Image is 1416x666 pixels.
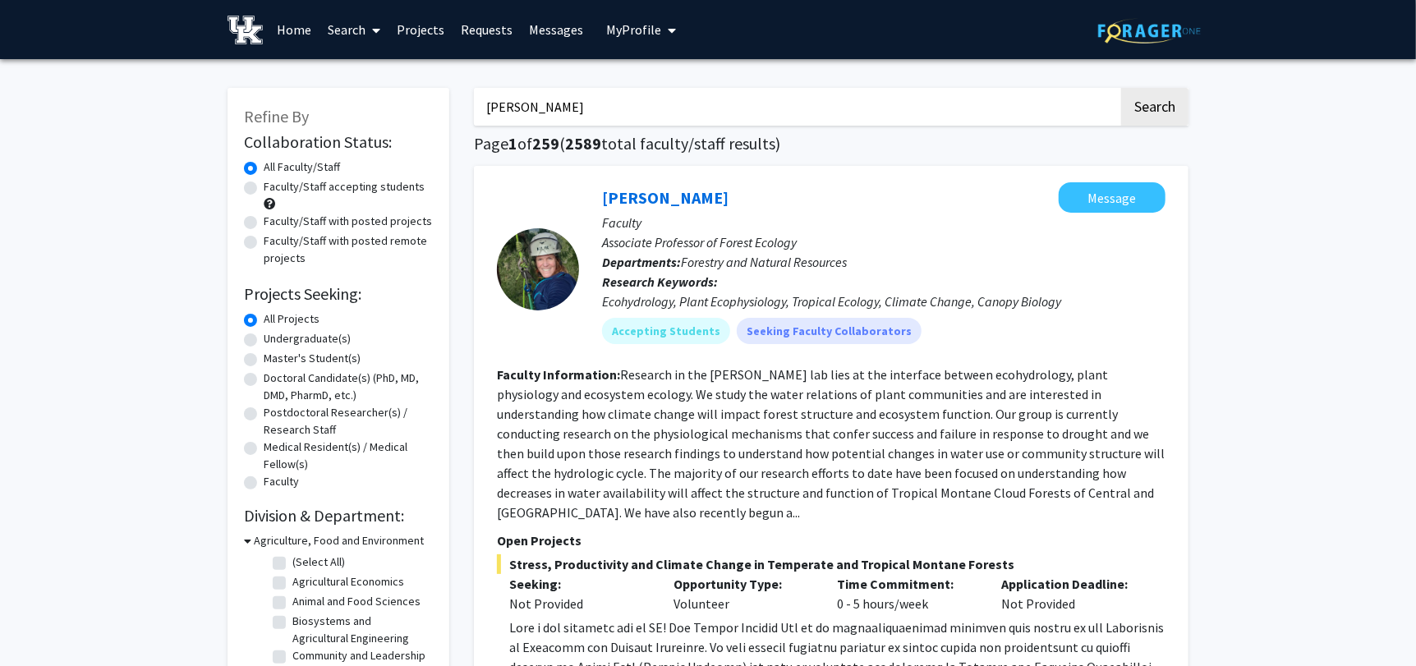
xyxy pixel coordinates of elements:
span: 2589 [565,133,601,154]
div: 0 - 5 hours/week [825,574,990,613]
div: Not Provided [989,574,1153,613]
mat-chip: Seeking Faculty Collaborators [737,318,922,344]
p: Time Commitment: [838,574,977,594]
h2: Collaboration Status: [244,132,433,152]
label: Doctoral Candidate(s) (PhD, MD, DMD, PharmD, etc.) [264,370,433,404]
img: ForagerOne Logo [1098,18,1201,44]
b: Departments: [602,254,681,270]
div: Ecohydrology, Plant Ecophysiology, Tropical Ecology, Climate Change, Canopy Biology [602,292,1165,311]
p: Faculty [602,213,1165,232]
mat-chip: Accepting Students [602,318,730,344]
label: Undergraduate(s) [264,330,351,347]
span: 259 [532,133,559,154]
input: Search Keywords [474,88,1119,126]
label: Animal and Food Sciences [292,593,421,610]
img: University of Kentucky Logo [228,16,263,44]
h2: Division & Department: [244,506,433,526]
label: Faculty [264,473,299,490]
button: Search [1121,88,1188,126]
span: Refine By [244,106,309,126]
button: Message Sybil Gotsch [1059,182,1165,213]
span: Forestry and Natural Resources [681,254,847,270]
a: [PERSON_NAME] [602,187,729,208]
label: Faculty/Staff with posted projects [264,213,432,230]
b: Research Keywords: [602,273,718,290]
label: All Projects [264,310,320,328]
p: Seeking: [509,574,649,594]
a: Home [269,1,320,58]
p: Associate Professor of Forest Ecology [602,232,1165,252]
b: Faculty Information: [497,366,620,383]
label: All Faculty/Staff [264,158,340,176]
a: Messages [521,1,591,58]
p: Application Deadline: [1001,574,1141,594]
a: Search [320,1,388,58]
h1: Page of ( total faculty/staff results) [474,134,1188,154]
h2: Projects Seeking: [244,284,433,304]
span: My Profile [606,21,661,38]
h3: Agriculture, Food and Environment [254,532,424,549]
label: Faculty/Staff with posted remote projects [264,232,433,267]
iframe: Chat [12,592,70,654]
p: Open Projects [497,531,1165,550]
a: Projects [388,1,453,58]
span: 1 [508,133,517,154]
div: Not Provided [509,594,649,613]
fg-read-more: Research in the [PERSON_NAME] lab lies at the interface between ecohydrology, plant physiology an... [497,366,1165,521]
label: Postdoctoral Researcher(s) / Research Staff [264,404,433,439]
label: Medical Resident(s) / Medical Fellow(s) [264,439,433,473]
label: Faculty/Staff accepting students [264,178,425,195]
p: Opportunity Type: [674,574,813,594]
label: Master's Student(s) [264,350,361,367]
div: Volunteer [661,574,825,613]
a: Requests [453,1,521,58]
label: Agricultural Economics [292,573,404,590]
label: (Select All) [292,553,345,571]
span: Stress, Productivity and Climate Change in Temperate and Tropical Montane Forests [497,554,1165,574]
label: Biosystems and Agricultural Engineering [292,613,429,647]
